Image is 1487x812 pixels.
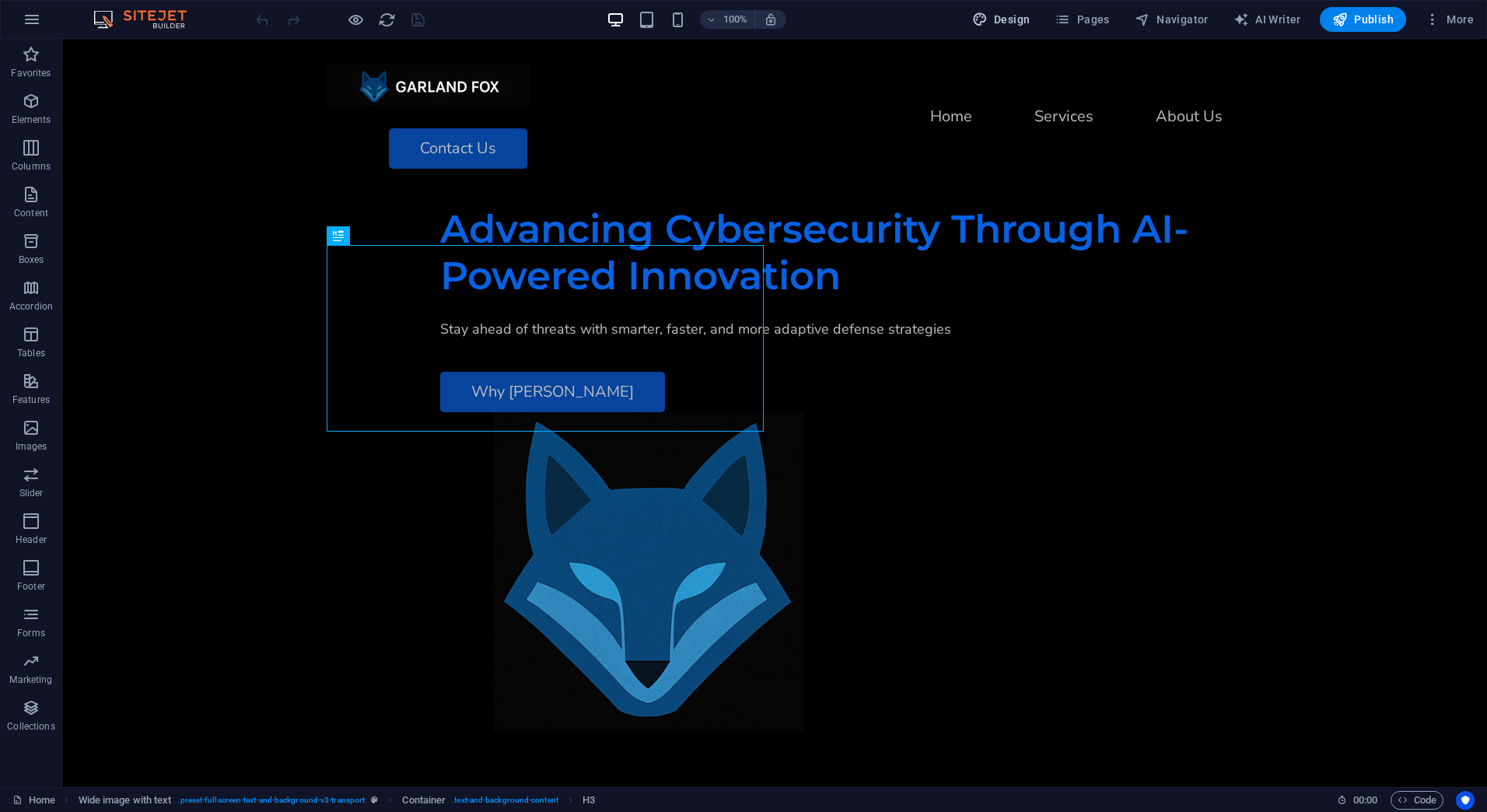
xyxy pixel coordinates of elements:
[12,394,50,406] p: Features
[377,10,396,29] button: reload
[7,720,54,733] p: Collections
[9,674,52,686] p: Marketing
[177,791,365,810] span: . preset-fullscreen-text-and-background-v3-transport
[966,7,1037,32] button: Design
[1055,12,1109,27] span: Pages
[1233,12,1301,27] span: AI Writer
[79,791,172,810] span: Click to select. Double-click to edit
[1419,7,1480,32] button: More
[17,627,45,639] p: Forms
[16,440,47,453] p: Images
[19,254,44,266] p: Boxes
[346,10,365,29] button: Click here to leave preview mode and continue editing
[583,791,595,810] span: Click to select. Double-click to edit
[1398,791,1436,810] span: Code
[402,791,446,810] span: Click to select. Double-click to edit
[89,10,206,29] img: Editor Logo
[9,300,53,313] p: Accordion
[1128,7,1215,32] button: Navigator
[371,796,378,804] i: This element is a customizable preset
[452,791,558,810] span: . text-and-background-content
[1332,12,1394,27] span: Publish
[19,487,44,499] p: Slider
[723,10,748,29] h6: 100%
[17,580,45,593] p: Footer
[1353,791,1377,810] span: 00 00
[1337,791,1378,810] h6: Session time
[12,791,55,810] a: Click to cancel selection. Double-click to open Pages
[1364,794,1366,806] span: :
[378,11,396,29] i: Reload page
[1425,12,1474,27] span: More
[1227,7,1307,32] button: AI Writer
[11,67,51,79] p: Favorites
[1048,7,1115,32] button: Pages
[14,207,48,219] p: Content
[12,114,51,126] p: Elements
[1456,791,1475,810] button: Usercentrics
[1391,791,1443,810] button: Code
[16,534,47,546] p: Header
[17,347,45,359] p: Tables
[1320,7,1406,32] button: Publish
[700,10,755,29] button: 100%
[79,791,596,810] nav: breadcrumb
[1135,12,1209,27] span: Navigator
[764,12,778,26] i: On resize automatically adjust zoom level to fit chosen device.
[972,12,1030,27] span: Design
[12,160,51,173] p: Columns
